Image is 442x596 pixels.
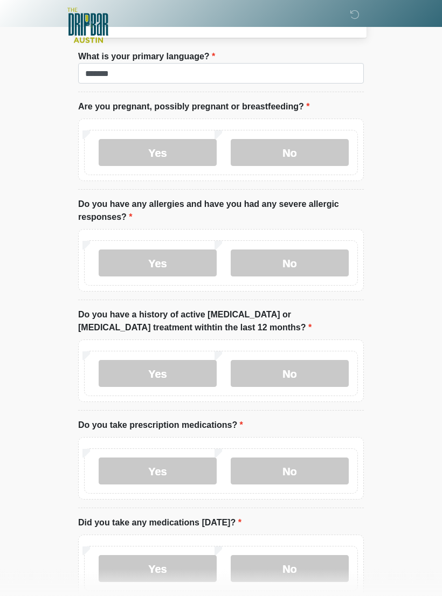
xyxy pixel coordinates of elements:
[78,101,309,114] label: Are you pregnant, possibly pregnant or breastfeeding?
[99,556,217,583] label: Yes
[231,140,349,167] label: No
[78,51,215,64] label: What is your primary language?
[231,250,349,277] label: No
[231,361,349,387] label: No
[231,556,349,583] label: No
[99,361,217,387] label: Yes
[99,140,217,167] label: Yes
[231,458,349,485] label: No
[78,198,364,224] label: Do you have any allergies and have you had any severe allergic responses?
[78,309,364,335] label: Do you have a history of active [MEDICAL_DATA] or [MEDICAL_DATA] treatment withtin the last 12 mo...
[67,8,108,43] img: The DRIPBaR - Austin The Domain Logo
[99,250,217,277] label: Yes
[99,458,217,485] label: Yes
[78,419,243,432] label: Do you take prescription medications?
[78,517,241,530] label: Did you take any medications [DATE]?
